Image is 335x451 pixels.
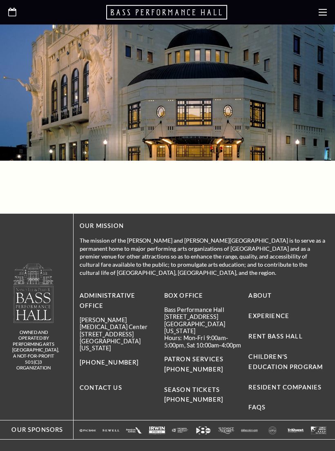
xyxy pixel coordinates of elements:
[126,427,142,434] img: aa_stacked2_117x55.png
[164,396,223,403] a: [PHONE_NUMBER]
[80,221,327,231] p: OUR MISSION
[248,333,302,340] a: Rent Bass Hall
[164,334,243,349] p: Hours: Mon-Fri 9:00am-5:00pm, Sat 10:00am-4:00pm
[264,427,281,434] img: kimcrawford-websitefooter-117x55.png
[248,384,322,391] a: Resident Companies
[164,291,243,301] p: BOX OFFICE
[80,338,158,352] p: [GEOGRAPHIC_DATA][US_STATE]
[4,425,63,435] p: Our Sponsors
[80,316,158,331] p: [PERSON_NAME][MEDICAL_DATA] Center
[248,292,272,299] a: About
[172,427,188,434] img: fwtpid-websitefooter-117x55.png
[248,312,289,319] a: Experience
[248,404,266,411] a: FAQs
[164,375,243,405] p: SEASON TICKETS
[103,427,119,434] img: sewell-revised_117x55.png
[164,306,243,313] p: Bass Performance Hall
[80,291,158,311] p: Administrative Office
[241,427,257,434] img: dallasvoice117x55.png
[13,263,54,323] img: logo-footer.png
[195,427,211,434] img: wfaa2.png
[164,313,243,320] p: [STREET_ADDRESS]
[218,427,234,434] img: sundance117x55.png
[12,329,55,371] p: owned and operated by Performing Arts [GEOGRAPHIC_DATA], A NOT-FOR-PROFIT 501(C)3 ORGANIZATION
[248,353,323,370] a: Children's Education Program
[164,366,223,373] a: [PHONE_NUMBER]
[80,331,158,338] p: [STREET_ADDRESS]
[164,321,243,335] p: [GEOGRAPHIC_DATA][US_STATE]
[80,384,122,391] a: Contact Us
[287,427,304,434] img: triquest_footer_logo.png
[80,237,327,276] p: The mission of the [PERSON_NAME] and [PERSON_NAME][GEOGRAPHIC_DATA] is to serve as a permanent ho...
[149,427,165,434] img: irwinsteel_websitefooter_117x55.png
[80,359,138,366] a: [PHONE_NUMBER]
[80,427,96,434] img: pncbank_websitefooter_117x55.png
[310,427,327,434] img: charitynavlogo2.png
[164,354,243,375] p: PATRON SERVICES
